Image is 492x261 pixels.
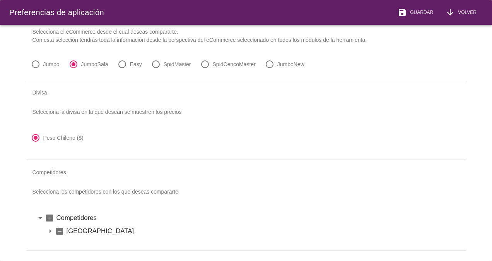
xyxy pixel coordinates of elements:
p: Selecciona los competidores con los que deseas compararte [26,182,466,202]
i: save [398,8,407,17]
span: Guardar [407,9,433,16]
label: Competidores [56,213,457,223]
p: Selecciona la divisa en la que desean se muestren los precios [26,102,466,122]
span: Volver [455,9,477,16]
div: Preferencias de aplicación [9,7,104,18]
label: JumboSala [81,60,108,68]
i: indeterminate_check_box [45,213,54,223]
label: SpidCencoMaster [213,60,256,68]
i: indeterminate_check_box [55,227,64,236]
i: arrow_drop_down [36,213,45,223]
div: Divisa [26,83,466,102]
i: arrow_downward [446,8,455,17]
i: arrow_drop_down [46,227,55,236]
label: Jumbo [43,60,60,68]
label: Easy [130,60,142,68]
p: Selecciona el eCommerce desde el cual deseas compararte. Con esta selección tendrás toda la infor... [26,22,466,50]
div: Competidores [26,163,466,182]
label: Peso Chileno ($) [43,134,84,142]
label: JumboNew [277,60,304,68]
label: SpidMaster [164,60,191,68]
label: [GEOGRAPHIC_DATA] [67,226,457,236]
